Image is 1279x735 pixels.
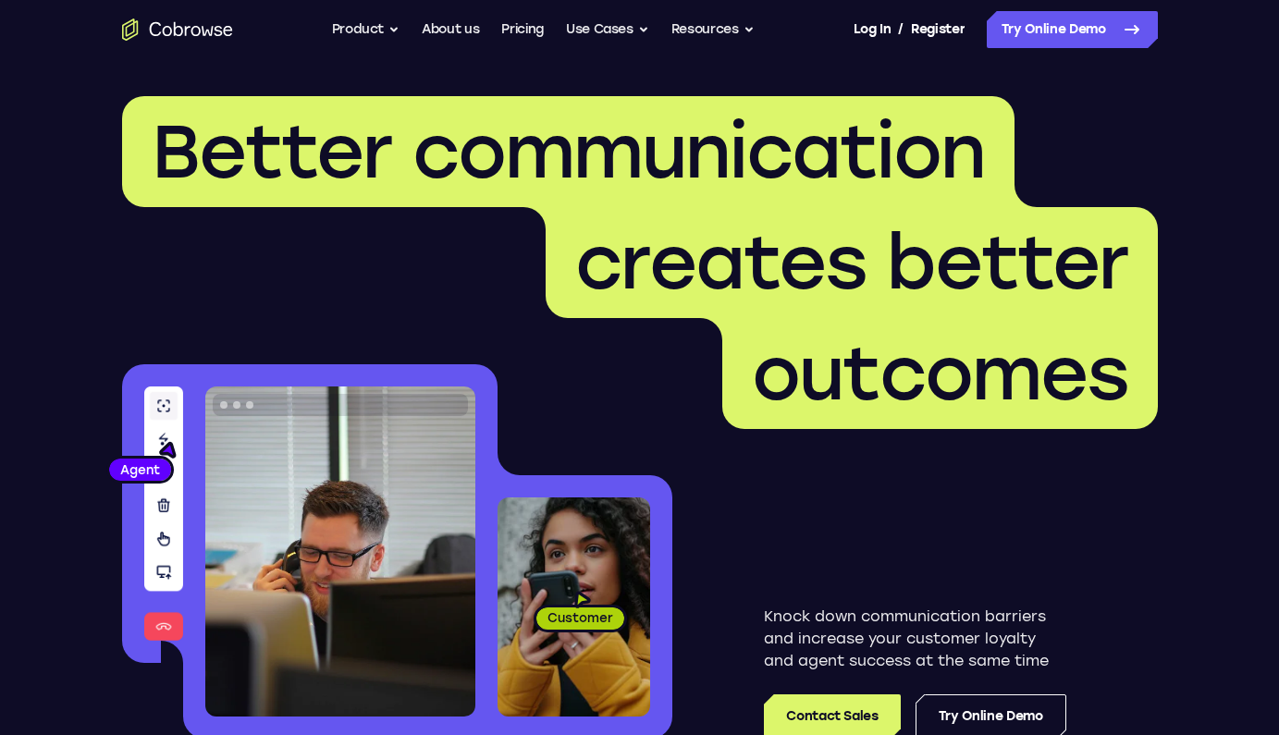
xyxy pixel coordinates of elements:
[987,11,1158,48] a: Try Online Demo
[109,460,171,479] span: Agent
[144,386,183,641] img: A series of tools used in co-browsing sessions
[152,107,985,196] span: Better communication
[854,11,891,48] a: Log In
[671,11,755,48] button: Resources
[752,329,1128,418] span: outcomes
[332,11,400,48] button: Product
[566,11,649,48] button: Use Cases
[422,11,479,48] a: About us
[122,18,233,41] a: Go to the home page
[501,11,544,48] a: Pricing
[536,608,624,627] span: Customer
[764,606,1066,672] p: Knock down communication barriers and increase your customer loyalty and agent success at the sam...
[911,11,965,48] a: Register
[498,497,650,717] img: A customer holding their phone
[575,218,1128,307] span: creates better
[205,386,475,717] img: A customer support agent talking on the phone
[898,18,904,41] span: /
